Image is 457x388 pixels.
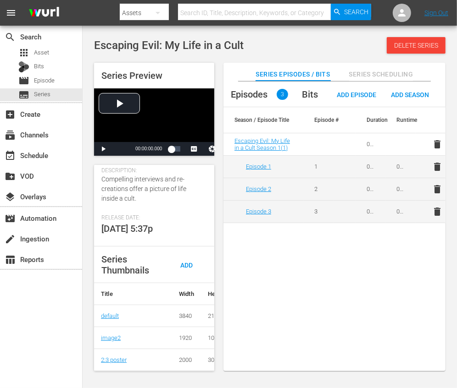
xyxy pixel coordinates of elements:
a: Episode 2 [246,186,271,192]
td: 3 [303,200,333,223]
td: 1 [303,155,333,178]
button: delete [427,201,449,223]
span: Search [344,4,368,20]
th: Height [201,283,232,305]
td: 00:50:39.530 [356,178,385,200]
span: Asset [18,47,29,58]
img: ans4CAIJ8jUAAAAAAAAAAAAAAAAAAAAAAAAgQb4GAAAAAAAAAAAAAAAAAAAAAAAAJMjXAAAAAAAAAAAAAAAAAAAAAAAAgAT5G... [22,2,66,24]
th: Episode # [303,107,333,133]
button: Picture-in-Picture [222,142,240,156]
span: Release Date: [101,214,202,222]
span: Reports [5,254,16,265]
a: image2 [101,334,121,341]
button: Captions [185,142,203,156]
a: Episode 1 [246,163,271,170]
a: Episode 3 [246,208,271,215]
span: delete [432,184,443,195]
span: delete [432,139,443,150]
button: Jump To Time [203,142,222,156]
td: 3000 [201,349,232,371]
td: 00:50:46.286 [385,155,415,178]
span: Series [18,89,29,100]
span: Add Season [384,91,436,98]
button: Add Thumbnail [161,257,205,273]
span: delete [432,206,443,217]
span: Series Preview [101,70,162,81]
span: Escaping Evil: My Life in a Cult [94,39,244,52]
span: Series [34,90,50,99]
span: Automation [5,213,16,224]
span: VOD [5,171,16,182]
span: Add Thumbnail [161,262,205,286]
a: default [101,312,119,319]
span: [DATE] 5:37p [101,223,153,234]
th: Duration [356,107,385,133]
span: menu [6,7,17,18]
div: Bits [18,61,29,72]
div: Video Player [94,88,214,156]
span: Add Episode [329,91,384,98]
td: 02:32:11.399 [385,200,415,223]
button: Play [94,142,112,156]
span: Overlays [5,191,16,202]
span: Delete Series [387,42,446,49]
button: Add Episode [329,86,384,103]
th: Runtime [385,107,415,133]
td: 01:41:25.816 [385,178,415,200]
td: 1080 [201,327,232,349]
button: Add Season [384,86,436,103]
span: Series Episodes / Bits [256,69,330,80]
span: delete [432,161,443,172]
span: Channels [5,130,16,141]
span: 3 [277,89,288,100]
a: Sign Out [424,9,448,16]
span: Episode [18,75,29,86]
span: Compelling interviews and re-creations offer a picture of life inside a cult. [101,175,186,202]
span: Schedule [5,150,16,161]
button: delete [427,133,449,155]
a: 2:3 poster [101,356,127,363]
td: 00:50:45.583 [356,200,385,223]
span: 00:00:00.000 [135,146,162,151]
td: 2160 [201,305,232,327]
span: Description: [101,167,202,175]
th: Season / Episode Title [223,107,303,133]
span: Create [5,109,16,120]
button: delete [427,156,449,178]
span: Series Thumbnails [101,254,153,276]
td: 2000 [172,349,201,371]
td: 02:32:11.399 [356,133,385,156]
td: 1920 [172,327,201,349]
th: Title [94,283,172,305]
span: Bits [34,62,44,71]
div: Progress Bar [171,146,180,152]
span: Bits [302,89,318,100]
span: Episode [34,76,55,85]
td: 00:50:46.286 [356,155,385,178]
button: delete [427,178,449,200]
td: 2 [303,178,333,200]
span: Series Scheduling [349,69,413,80]
span: Search [5,32,16,43]
button: Search [331,4,371,20]
th: Width [172,283,201,305]
button: Delete Series [387,37,446,54]
td: 3840 [172,305,201,327]
span: Ingestion [5,234,16,245]
a: Escaping Evil: My Life in a Cult Season 1(1) [234,137,290,151]
span: Asset [34,48,49,57]
span: Episodes [231,89,268,100]
span: Escaping Evil: My Life in a Cult Season 1 ( 1 ) [234,137,290,151]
